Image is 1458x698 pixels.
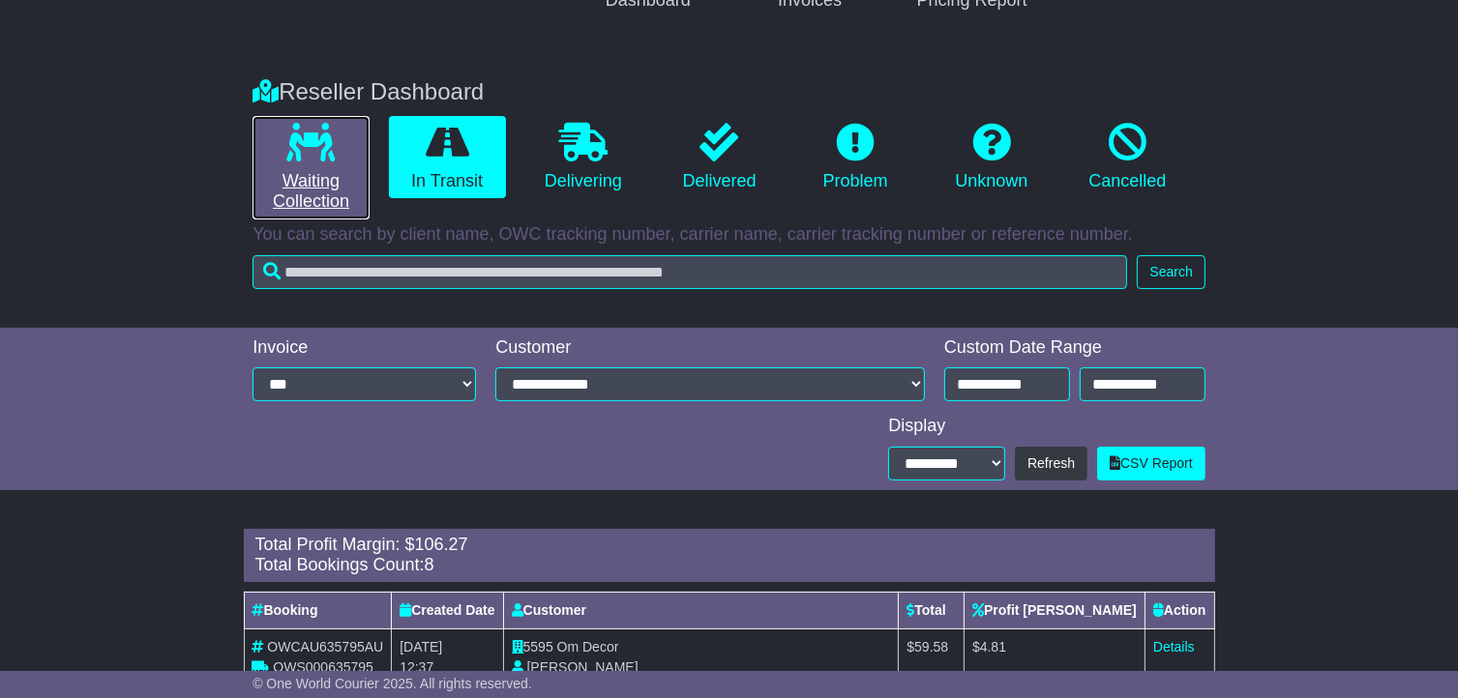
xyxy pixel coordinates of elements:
span: 106.27 [415,535,468,554]
span: OWS000635795 [273,659,373,675]
td: $ [899,628,965,685]
span: 5595 [523,639,553,654]
th: Created Date [392,592,503,628]
div: Display [888,416,1205,437]
th: Total [899,592,965,628]
span: 8 [425,555,434,574]
span: [PERSON_NAME] [526,659,638,675]
a: In Transit [389,116,506,199]
a: CSV Report [1097,447,1205,480]
th: Profit [PERSON_NAME] [965,592,1146,628]
a: Cancelled [1069,116,1186,199]
th: Booking [244,592,392,628]
a: Delivered [661,116,778,199]
div: Total Bookings Count: [255,555,1204,576]
a: Delivering [525,116,642,199]
span: 4.81 [980,639,1006,654]
th: Action [1145,592,1214,628]
span: 12:37 [400,659,433,675]
p: You can search by client name, OWC tracking number, carrier name, carrier tracking number or refe... [253,224,1205,246]
span: OWCAU635795AU [267,639,383,654]
th: Customer [503,592,899,628]
div: Customer [495,337,925,359]
td: $ [965,628,1146,685]
a: Details [1153,639,1195,654]
button: Search [1137,255,1205,289]
a: Unknown [934,116,1051,199]
span: Om Decor [557,639,619,654]
a: Waiting Collection [253,116,370,219]
button: Refresh [1015,447,1087,480]
span: © One World Courier 2025. All rights reserved. [253,676,532,691]
span: [DATE] [400,639,442,654]
div: Custom Date Range [944,337,1205,359]
div: Invoice [253,337,476,359]
div: Reseller Dashboard [243,78,1215,106]
div: Total Profit Margin: $ [255,535,1204,556]
a: Problem [797,116,914,199]
span: 59.58 [914,639,948,654]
